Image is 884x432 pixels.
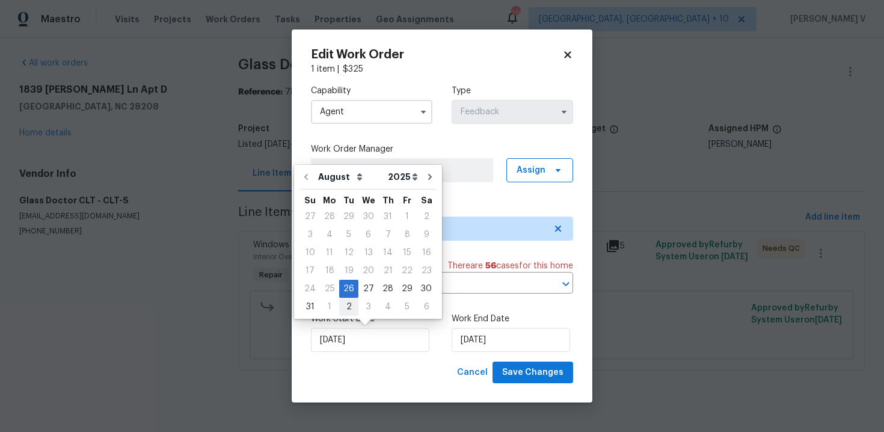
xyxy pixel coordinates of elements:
div: Thu Jul 31 2025 [378,208,397,226]
div: Mon Aug 18 2025 [320,262,339,280]
div: Sat Sep 06 2025 [417,298,436,316]
label: Type [452,85,573,97]
div: 3 [300,226,320,243]
input: Select... [452,100,573,124]
div: 12 [339,244,358,261]
div: Tue Sep 02 2025 [339,298,358,316]
div: 2 [339,298,358,315]
div: 9 [417,226,436,243]
div: 1 [397,208,417,225]
div: 27 [358,280,378,297]
button: Go to next month [421,165,439,189]
div: 14 [378,244,397,261]
div: Mon Aug 04 2025 [320,226,339,244]
label: Capability [311,85,432,97]
div: Sat Aug 23 2025 [417,262,436,280]
div: 31 [300,298,320,315]
label: Trade Partner [311,202,573,214]
input: M/D/YYYY [452,328,570,352]
input: Select... [311,100,432,124]
div: Tue Aug 05 2025 [339,226,358,244]
select: Year [385,168,421,186]
div: Tue Aug 12 2025 [339,244,358,262]
div: Fri Aug 15 2025 [397,244,417,262]
div: 23 [417,262,436,279]
span: Assign [517,164,545,176]
div: Sun Aug 17 2025 [300,262,320,280]
div: 6 [358,226,378,243]
div: 24 [300,280,320,297]
button: Show options [557,105,571,119]
div: Mon Aug 25 2025 [320,280,339,298]
div: 1 [320,298,339,315]
abbr: Tuesday [343,196,354,205]
div: Sun Aug 24 2025 [300,280,320,298]
select: Month [315,168,385,186]
div: 22 [397,262,417,279]
div: Wed Sep 03 2025 [358,298,378,316]
abbr: Saturday [421,196,432,205]
span: $ 325 [343,65,363,73]
div: Tue Aug 26 2025 [339,280,358,298]
div: 11 [320,244,339,261]
abbr: Wednesday [362,196,375,205]
button: Open [557,276,574,292]
div: 21 [378,262,397,279]
span: [PERSON_NAME] V [317,164,487,176]
div: 1 item | [311,63,573,75]
div: 2 [417,208,436,225]
div: Wed Aug 13 2025 [358,244,378,262]
div: Thu Aug 14 2025 [378,244,397,262]
button: Save Changes [493,362,573,384]
div: 27 [300,208,320,225]
button: Show options [416,105,431,119]
div: 25 [320,280,339,297]
div: Mon Sep 01 2025 [320,298,339,316]
div: Thu Aug 07 2025 [378,226,397,244]
div: 3 [358,298,378,315]
div: Sun Jul 27 2025 [300,208,320,226]
div: 7 [378,226,397,243]
div: Tue Aug 19 2025 [339,262,358,280]
h2: Edit Work Order [311,49,562,61]
span: Cancel [457,365,488,380]
button: Go to previous month [297,165,315,189]
div: 31 [378,208,397,225]
span: There are case s for this home [447,260,573,272]
abbr: Thursday [382,196,394,205]
div: Sat Aug 16 2025 [417,244,436,262]
div: Fri Aug 22 2025 [397,262,417,280]
div: Wed Jul 30 2025 [358,208,378,226]
div: Thu Sep 04 2025 [378,298,397,316]
div: 30 [358,208,378,225]
div: 30 [417,280,436,297]
div: 20 [358,262,378,279]
div: 10 [300,244,320,261]
div: Mon Jul 28 2025 [320,208,339,226]
div: 13 [358,244,378,261]
div: Thu Aug 21 2025 [378,262,397,280]
div: Sun Aug 31 2025 [300,298,320,316]
div: 5 [397,298,417,315]
input: M/D/YYYY [311,328,429,352]
div: 15 [397,244,417,261]
span: Save Changes [502,365,563,380]
div: 16 [417,244,436,261]
span: 56 [485,262,496,270]
div: 17 [300,262,320,279]
div: 19 [339,262,358,279]
div: 28 [320,208,339,225]
label: Work End Date [452,313,573,325]
div: Thu Aug 28 2025 [378,280,397,298]
abbr: Sunday [304,196,316,205]
div: Sat Aug 30 2025 [417,280,436,298]
div: Wed Aug 27 2025 [358,280,378,298]
div: Fri Aug 01 2025 [397,208,417,226]
div: Wed Aug 06 2025 [358,226,378,244]
button: Cancel [452,362,493,384]
div: 28 [378,280,397,297]
div: Fri Sep 05 2025 [397,298,417,316]
div: 4 [378,298,397,315]
div: 4 [320,226,339,243]
div: Fri Aug 29 2025 [397,280,417,298]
